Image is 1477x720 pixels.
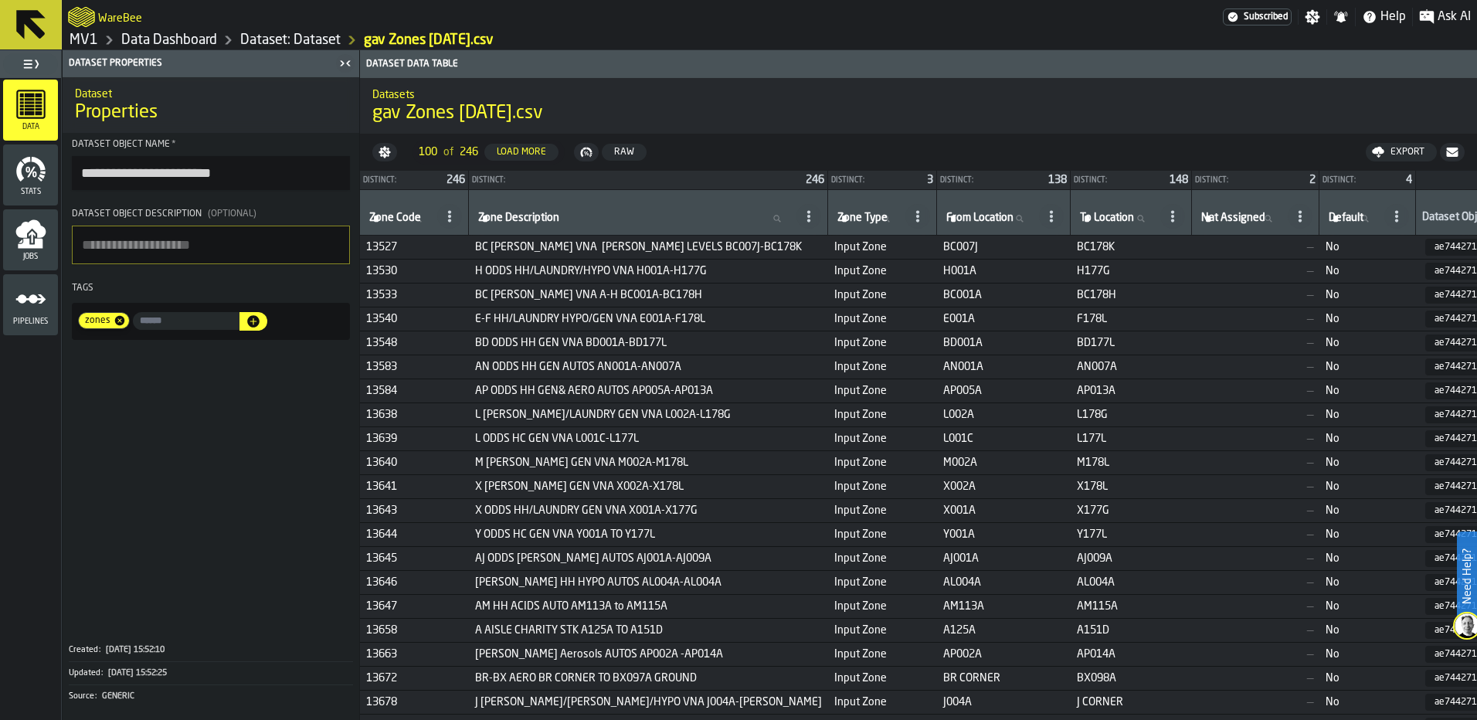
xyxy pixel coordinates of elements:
span: Input Zone [834,409,931,421]
button: button- [372,143,397,161]
span: Input Zone [834,696,931,708]
span: Jobs [3,253,58,261]
input: label [1077,209,1157,229]
span: L ODDS HC GEN VNA L001C-L177L [475,433,822,445]
span: No [1326,337,1410,349]
button: Updated:[DATE] 15:52:25 [69,662,353,684]
span: BC [PERSON_NAME] VNA [PERSON_NAME] LEVELS BC007J-BC178K [475,241,822,253]
div: Menu Subscription [1223,8,1292,25]
span: E-F HH/LAUNDRY HYPO/GEN VNA E001A-F178L [475,313,822,325]
span: 3 [927,175,933,185]
label: button-toggle-Settings [1299,9,1326,25]
span: Input Zone [834,528,931,541]
li: menu Pipelines [3,274,58,336]
span: M178L [1077,457,1186,469]
div: Distinct: [472,176,800,185]
span: 13638 [366,409,463,421]
span: 13658 [366,624,463,637]
span: BR CORNER [943,672,1064,684]
span: Input Zone [834,624,931,637]
span: — [1198,337,1313,349]
span: AP005A [943,385,1064,397]
span: label [1080,212,1134,224]
span: Data [3,123,58,131]
div: Load More [491,147,552,158]
a: link-to-/wh/i/3ccf57d1-1e0c-4a81-a3bb-c2011c5f0d50 [70,32,98,49]
div: KeyValueItem-Updated [69,661,353,684]
span: A AISLE CHARITY STK A125A TO A151D [475,624,822,637]
span: [DATE] 15:52:10 [106,645,165,655]
label: input-value- [133,312,239,330]
span: No [1326,361,1410,373]
span: — [1198,504,1313,517]
span: BD177L [1077,337,1186,349]
span: 148 [1170,175,1188,185]
span: No [1326,457,1410,469]
a: link-to-/wh/i/3ccf57d1-1e0c-4a81-a3bb-c2011c5f0d50/data/datasets/ [240,32,341,49]
span: Input Zone [834,672,931,684]
span: BC007J [943,241,1064,253]
span: 13584 [366,385,463,397]
span: Input Zone [834,313,931,325]
div: Distinct: [1074,176,1163,185]
span: : [95,691,97,701]
div: Dataset Data Table [363,59,1474,70]
span: No [1326,648,1410,661]
span: Properties [75,100,158,125]
button: button-Load More [484,144,559,161]
span: AP002A [943,648,1064,661]
span: 13527 [366,241,463,253]
span: — [1198,457,1313,469]
span: — [1198,361,1313,373]
span: No [1326,504,1410,517]
button: Source:GENERIC [69,685,353,708]
span: Input Zone [834,361,931,373]
button: button-Raw [602,144,647,161]
span: No [1326,672,1410,684]
span: No [1326,409,1410,421]
div: StatList-item-Distinct: [1071,171,1191,189]
span: — [1198,289,1313,301]
div: StatList-item-Distinct: [1192,171,1319,189]
span: Remove tag [114,314,129,327]
span: — [1198,552,1313,565]
label: button-toggle-Close me [334,54,356,73]
span: Y001A [943,528,1064,541]
span: — [1198,576,1313,589]
div: Created [69,645,104,655]
span: AN001A [943,361,1064,373]
span: — [1198,624,1313,637]
span: Y ODDS HC GEN VNA Y001A TO Y177L [475,528,822,541]
span: M [PERSON_NAME] GEN VNA M002A-M178L [475,457,822,469]
span: AJ ODDS [PERSON_NAME] AUTOS AJ001A-AJ009A [475,552,822,565]
span: 13644 [366,528,463,541]
label: button-toggle-Ask AI [1413,8,1477,26]
span: BC001A [943,289,1064,301]
span: [DATE] 15:52:25 [108,668,167,678]
span: zones [79,315,114,326]
span: No [1326,576,1410,589]
span: label [1329,212,1363,224]
span: J CORNER [1077,696,1186,708]
span: 246 [446,175,465,185]
span: — [1198,313,1313,325]
span: H177G [1077,265,1186,277]
div: StatList-item-Distinct: [937,171,1070,189]
button: button- [239,312,267,331]
input: label [1198,209,1285,229]
span: 100 [419,146,437,158]
span: Input Zone [834,289,931,301]
span: L [PERSON_NAME]/LAUNDRY GEN VNA L002A-L178G [475,409,822,421]
div: KeyValueItem-Created [69,639,353,661]
span: Pipelines [3,318,58,326]
span: of [443,146,453,158]
span: L178G [1077,409,1186,421]
span: AP ODDS HH GEN& AERO AUTOS AP005A-AP013A [475,385,822,397]
div: Distinct: [940,176,1042,185]
span: : [101,668,103,678]
span: H ODDS HH/LAUNDRY/HYPO VNA H001A-H177G [475,265,822,277]
span: 13646 [366,576,463,589]
h2: Sub Title [372,86,1465,101]
span: Help [1380,8,1406,26]
input: label [834,209,902,229]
